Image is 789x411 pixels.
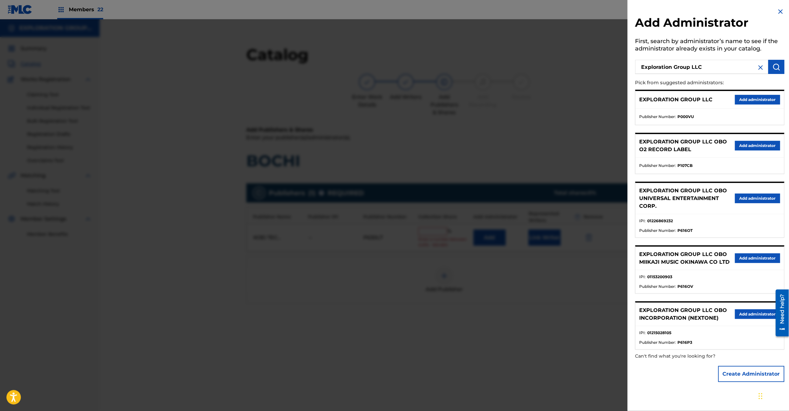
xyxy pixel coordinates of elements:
[773,63,780,71] img: Search Works
[735,309,780,319] button: Add administrator
[635,15,784,32] h2: Add Administrator
[718,366,784,382] button: Create Administrator
[635,36,784,56] h5: First, search by administrator’s name to see if the administrator already exists in your catalog.
[635,350,748,363] p: Can't find what you're looking for?
[678,228,693,233] strong: P616OT
[759,387,763,406] div: Drag
[678,284,694,289] strong: P616OV
[97,6,103,13] span: 22
[69,6,103,13] span: Members
[639,340,676,345] span: Publisher Number :
[639,187,735,210] p: EXPLORATION GROUP LLC OBO UNIVERSAL ENTERTAINMENT CORP.
[735,253,780,263] button: Add administrator
[648,274,673,280] strong: 01153200903
[639,114,676,120] span: Publisher Number :
[639,306,735,322] p: EXPLORATION GROUP LLC OBO INCORPORATION (NEXTONE)
[735,194,780,203] button: Add administrator
[639,138,735,153] p: EXPLORATION GROUP LLC OBO O2 RECORD LABEL
[771,287,789,339] iframe: Resource Center
[678,163,693,169] strong: P107CB
[648,218,673,224] strong: 01226869232
[635,60,768,74] input: Search administrator’s name
[648,330,672,336] strong: 01215028105
[639,163,676,169] span: Publisher Number :
[639,274,646,280] span: IPI :
[639,228,676,233] span: Publisher Number :
[639,284,676,289] span: Publisher Number :
[639,218,646,224] span: IPI :
[635,76,748,90] p: Pick from suggested administrators:
[678,114,694,120] strong: P000VU
[757,64,765,71] img: close
[639,251,735,266] p: EXPLORATION GROUP LLC OBO MIIKAJI MUSIC OKINAWA CO LTD
[735,141,780,151] button: Add administrator
[8,5,32,14] img: MLC Logo
[639,96,713,104] p: EXPLORATION GROUP LLC
[678,340,693,345] strong: P616P3
[735,95,780,105] button: Add administrator
[639,330,646,336] span: IPI :
[757,380,789,411] iframe: Chat Widget
[57,6,65,14] img: Top Rightsholders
